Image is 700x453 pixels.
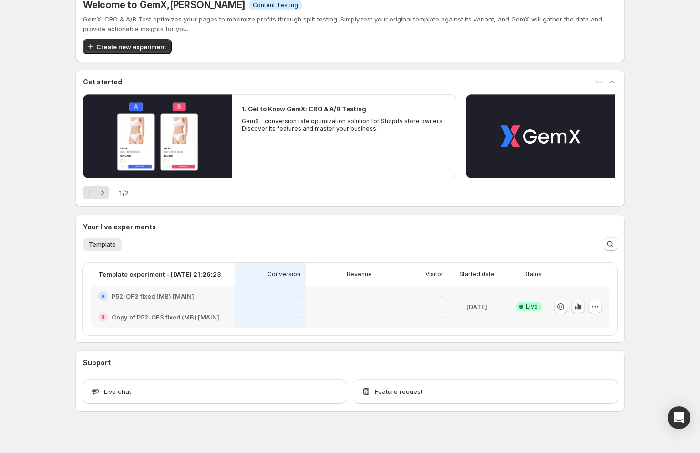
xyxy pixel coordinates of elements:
p: Started date [459,270,494,278]
p: - [369,292,372,300]
h3: Your live experiments [83,222,156,232]
h2: 1. Get to Know GemX: CRO & A/B Testing [242,104,366,113]
p: - [298,292,300,300]
p: Status [524,270,542,278]
h3: Get started [83,77,122,87]
span: Content Testing [253,1,298,9]
h2: Copy of P52-OF3 fixed (MB) [MAIN] [112,312,219,322]
nav: Pagination [83,186,109,199]
p: - [369,313,372,321]
span: Live [526,303,538,310]
button: Search and filter results [604,237,617,251]
span: Live chat [104,387,131,396]
p: GemX - conversion rate optimization solution for Shopify store owners. Discover its features and ... [242,117,447,133]
p: Conversion [268,270,300,278]
span: 1 / 2 [119,188,129,197]
p: - [441,313,443,321]
button: Play video [83,94,232,178]
p: Visitor [425,270,443,278]
p: - [441,292,443,300]
p: [DATE] [466,302,487,311]
div: Open Intercom Messenger [668,406,690,429]
span: Create new experiment [96,42,166,51]
span: Template [89,241,116,248]
h3: Support [83,358,111,368]
h2: A [101,293,105,299]
p: - [298,313,300,321]
p: Template experiment - [DATE] 21:26:23 [98,269,221,279]
p: GemX: CRO & A/B Test optimizes your pages to maximize profits through split testing. Simply test ... [83,14,617,33]
p: Revenue [347,270,372,278]
span: Feature request [375,387,422,396]
h2: P52-OF3 fixed (MB) [MAIN] [112,291,194,301]
button: Create new experiment [83,39,172,54]
h2: B [101,314,105,320]
button: Next [96,186,109,199]
button: Play video [466,94,615,178]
